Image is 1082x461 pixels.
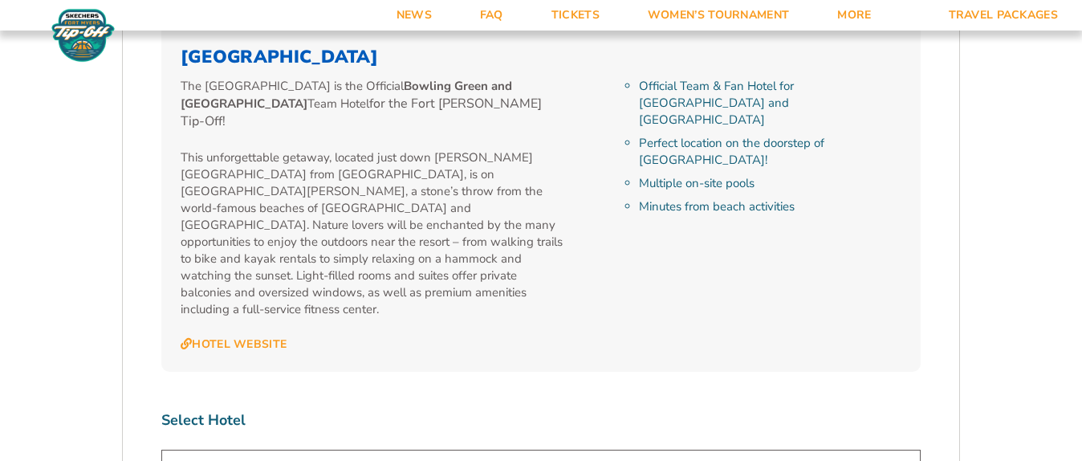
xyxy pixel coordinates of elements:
[639,135,901,169] li: Perfect location on the doorstep of [GEOGRAPHIC_DATA]!
[181,149,565,318] p: This unforgettable getaway, located just down [PERSON_NAME][GEOGRAPHIC_DATA] from [GEOGRAPHIC_DAT...
[639,198,901,215] li: Minutes from beach activities
[639,175,901,192] li: Multiple on-site pools
[639,78,901,129] li: Official Team & Fan Hotel for [GEOGRAPHIC_DATA] and [GEOGRAPHIC_DATA]
[181,47,901,67] h3: [GEOGRAPHIC_DATA]
[181,95,542,130] span: for the Fort [PERSON_NAME] Tip-Off!
[48,8,118,63] img: Fort Myers Tip-Off
[181,78,512,112] strong: Bowling Green and [GEOGRAPHIC_DATA]
[161,410,921,430] label: Select Hotel
[181,337,287,352] a: Hotel Website
[181,78,565,131] p: The [GEOGRAPHIC_DATA] is the Official Team Hotel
